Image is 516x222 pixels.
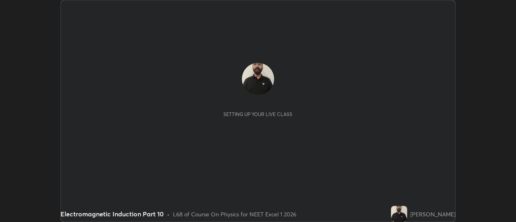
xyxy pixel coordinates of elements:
[173,210,296,218] div: L68 of Course On Physics for NEET Excel 1 2026
[60,209,164,219] div: Electromagnetic Induction Part 10
[242,63,274,95] img: c21a7924776a486d90e20529bf12d3cf.jpg
[167,210,170,218] div: •
[391,206,407,222] img: c21a7924776a486d90e20529bf12d3cf.jpg
[410,210,456,218] div: [PERSON_NAME]
[223,111,292,117] div: Setting up your live class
